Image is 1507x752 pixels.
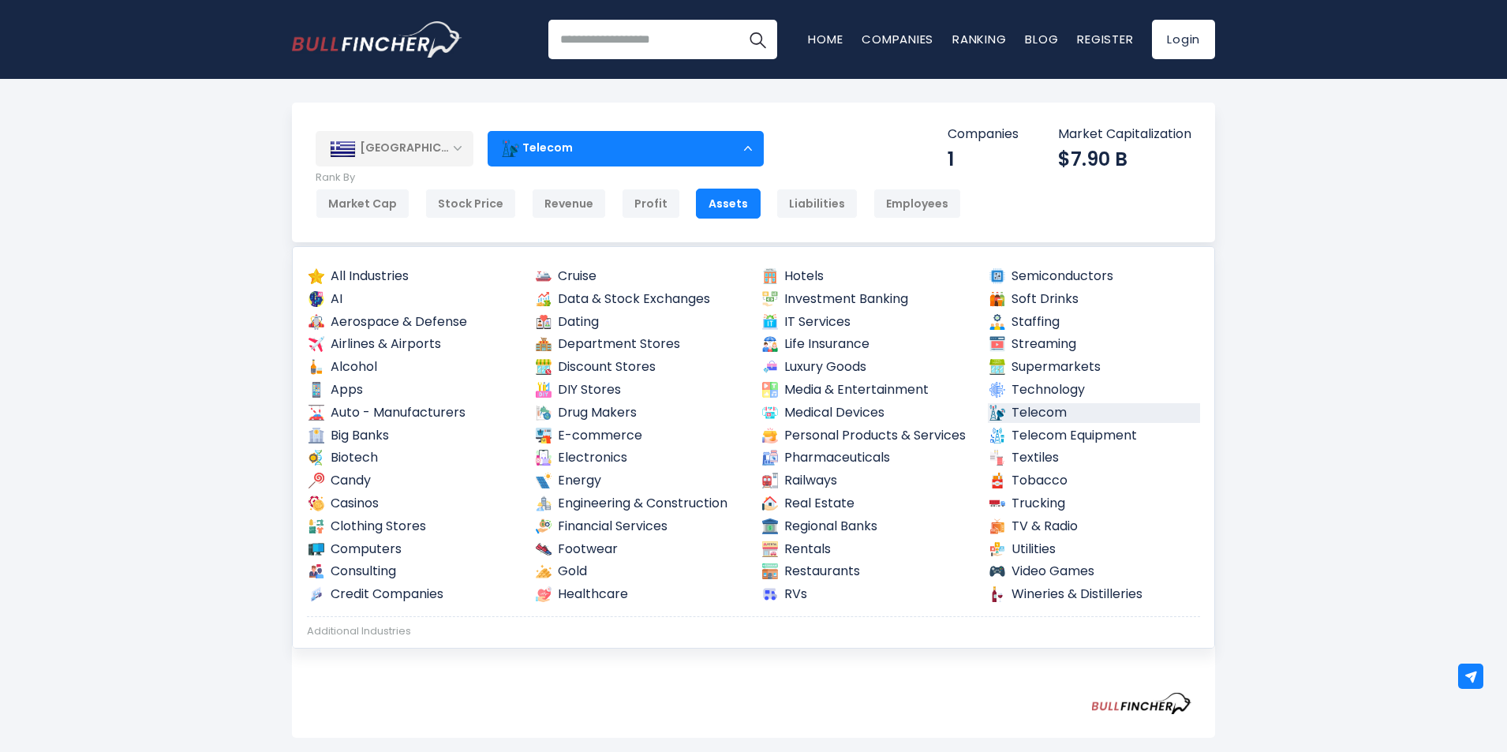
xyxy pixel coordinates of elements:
a: Data & Stock Exchanges [534,290,747,309]
a: Supermarkets [988,357,1201,377]
div: Liabilities [776,189,858,219]
a: Life Insurance [761,335,974,354]
a: Go to homepage [292,21,462,58]
a: Streaming [988,335,1201,354]
a: Footwear [534,540,747,559]
a: Blog [1025,31,1058,47]
a: Medical Devices [761,403,974,423]
a: Farming Supplies [534,646,747,666]
a: Personal Products & Services [761,426,974,446]
a: RVs [761,585,974,604]
div: $7.90 B [1058,147,1191,171]
a: Semiconductors [988,267,1201,286]
a: Computers [307,540,520,559]
a: Consulting [307,562,520,582]
div: Market Cap [316,189,409,219]
a: Healthcare [534,585,747,604]
a: Utilities [988,540,1201,559]
div: Stock Price [425,189,516,219]
div: Assets [696,189,761,219]
a: Home [808,31,843,47]
a: Alcohol [307,357,520,377]
a: Media & Entertainment [761,380,974,400]
a: Telecom Equipment [988,426,1201,446]
div: Telecom [488,130,764,166]
a: Register [1077,31,1133,47]
a: Wineries & Distilleries [988,585,1201,604]
a: Technology [988,380,1201,400]
a: Engineering & Construction [534,494,747,514]
a: E-commerce [534,426,747,446]
div: Revenue [532,189,606,219]
div: Additional Industries [307,625,1200,638]
a: Discount Stores [534,357,747,377]
a: Energy [534,471,747,491]
a: Casinos [307,494,520,514]
a: Medical Tools [761,646,974,666]
p: Companies [948,126,1019,143]
a: Railways [761,471,974,491]
a: IT Services [761,312,974,332]
a: Aerospace & Defense [307,312,520,332]
div: [GEOGRAPHIC_DATA] [316,131,473,166]
a: Login [1152,20,1215,59]
a: Gold [534,562,747,582]
div: Profit [622,189,680,219]
a: Textiles [988,448,1201,468]
a: Financial Services [534,517,747,537]
a: All Industries [307,267,520,286]
a: Department Stores [534,335,747,354]
a: Drug Makers [534,403,747,423]
a: Credit Companies [307,585,520,604]
a: Advertising [307,646,520,666]
a: Soft Drinks [988,290,1201,309]
a: Dating [534,312,747,332]
a: Regional Banks [761,517,974,537]
a: Ranking [952,31,1006,47]
div: Employees [873,189,961,219]
a: Tobacco [988,471,1201,491]
a: Auto - Manufacturers [307,403,520,423]
a: Electronics [534,448,747,468]
a: Pharmaceuticals [761,448,974,468]
a: Cruise [534,267,747,286]
a: Renewable Energy [988,646,1201,666]
div: 1 [948,147,1019,171]
a: Real Estate [761,494,974,514]
button: Search [738,20,777,59]
a: Investment Banking [761,290,974,309]
a: Apps [307,380,520,400]
a: Candy [307,471,520,491]
a: Big Banks [307,426,520,446]
a: Rentals [761,540,974,559]
a: Companies [862,31,933,47]
a: Airlines & Airports [307,335,520,354]
a: Trucking [988,494,1201,514]
a: Telecom [988,403,1201,423]
a: DIY Stores [534,380,747,400]
a: TV & Radio [988,517,1201,537]
img: Bullfincher logo [292,21,462,58]
a: Hotels [761,267,974,286]
a: AI [307,290,520,309]
p: Rank By [316,171,961,185]
p: Market Capitalization [1058,126,1191,143]
a: Staffing [988,312,1201,332]
a: Restaurants [761,562,974,582]
a: Clothing Stores [307,517,520,537]
a: Video Games [988,562,1201,582]
a: Biotech [307,448,520,468]
a: Luxury Goods [761,357,974,377]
